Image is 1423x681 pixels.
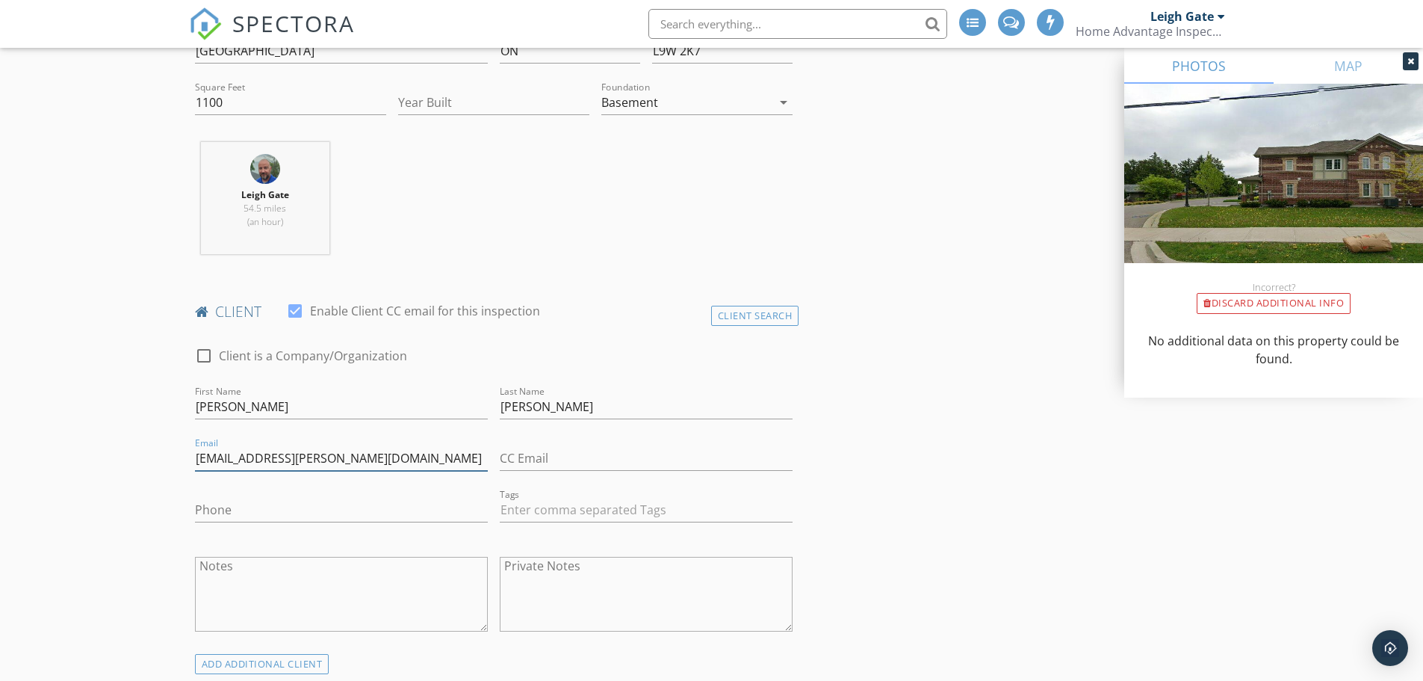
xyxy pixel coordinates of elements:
[1076,24,1225,39] div: Home Advantage Inspections
[1372,630,1408,666] div: Open Intercom Messenger
[1124,84,1423,299] img: streetview
[1150,9,1214,24] div: Leigh Gate
[1142,332,1405,368] p: No additional data on this property could be found.
[232,7,355,39] span: SPECTORA
[195,302,793,321] h4: client
[244,202,286,215] span: 54.5 miles
[310,303,540,318] label: Enable Client CC email for this inspection
[775,93,793,111] i: arrow_drop_down
[1124,48,1274,84] a: PHOTOS
[601,96,658,109] div: Basement
[1197,293,1351,314] div: Discard Additional info
[189,20,355,52] a: SPECTORA
[250,154,280,184] img: messenger_creation_d3297cba6df54465b8fb24ccbeecac0f.png
[241,188,289,201] strong: Leigh Gate
[1124,281,1423,293] div: Incorrect?
[711,306,799,326] div: Client Search
[195,654,329,674] div: ADD ADDITIONAL client
[189,7,222,40] img: The Best Home Inspection Software - Spectora
[648,9,947,39] input: Search everything...
[247,215,283,228] span: (an hour)
[1274,48,1423,84] a: MAP
[219,348,407,363] label: Client is a Company/Organization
